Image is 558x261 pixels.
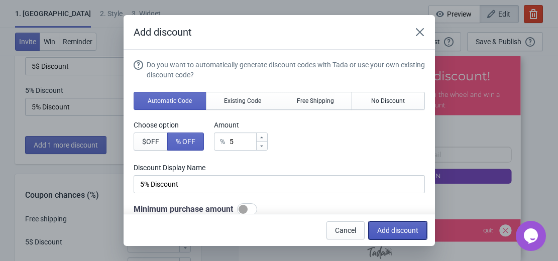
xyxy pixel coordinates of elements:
[206,92,279,110] button: Existing Code
[134,163,425,173] label: Discount Display Name
[134,133,168,151] button: $OFF
[371,97,405,105] span: No Discount
[516,221,548,251] iframe: chat widget
[134,92,207,110] button: Automatic Code
[148,97,192,105] span: Automatic Code
[297,97,334,105] span: Free Shipping
[147,60,425,80] div: Do you want to automatically generate discount codes with Tada or use your own existing discount ...
[369,221,427,239] button: Add discount
[134,203,425,215] div: Minimum purchase amount
[377,226,418,234] span: Add discount
[335,226,356,234] span: Cancel
[214,120,268,130] label: Amount
[224,97,261,105] span: Existing Code
[352,92,425,110] button: No Discount
[134,120,204,130] label: Choose option
[279,92,352,110] button: Free Shipping
[167,133,204,151] button: % OFF
[134,25,401,39] h2: Add discount
[411,23,429,41] button: Close
[326,221,365,239] button: Cancel
[220,136,225,148] div: %
[176,138,195,146] span: % OFF
[142,138,159,146] span: $ OFF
